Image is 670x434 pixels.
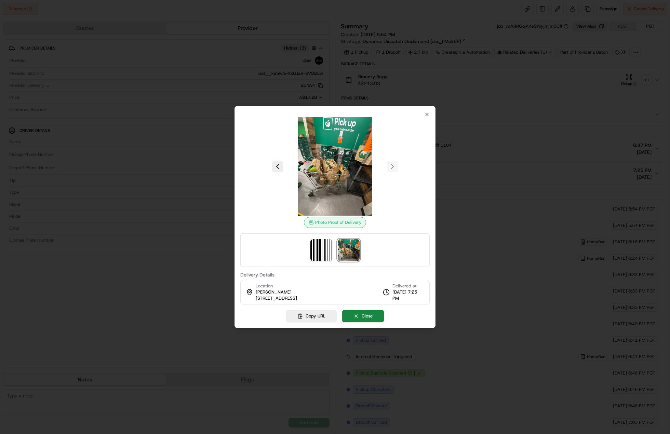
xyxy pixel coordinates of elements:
label: Delivery Details [240,272,430,277]
span: [STREET_ADDRESS] [256,295,297,301]
span: [PERSON_NAME] [256,289,292,295]
span: Delivered at [392,283,424,289]
span: [DATE] 7:25 PM [392,289,424,301]
button: Copy URL [286,310,337,322]
img: photo_proof_of_delivery image [286,117,384,216]
img: barcode_scan_on_pickup image [310,239,332,261]
button: Close [342,310,384,322]
div: Photo Proof of Delivery [304,217,366,228]
img: photo_proof_of_delivery image [338,239,360,261]
span: Location [256,283,273,289]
